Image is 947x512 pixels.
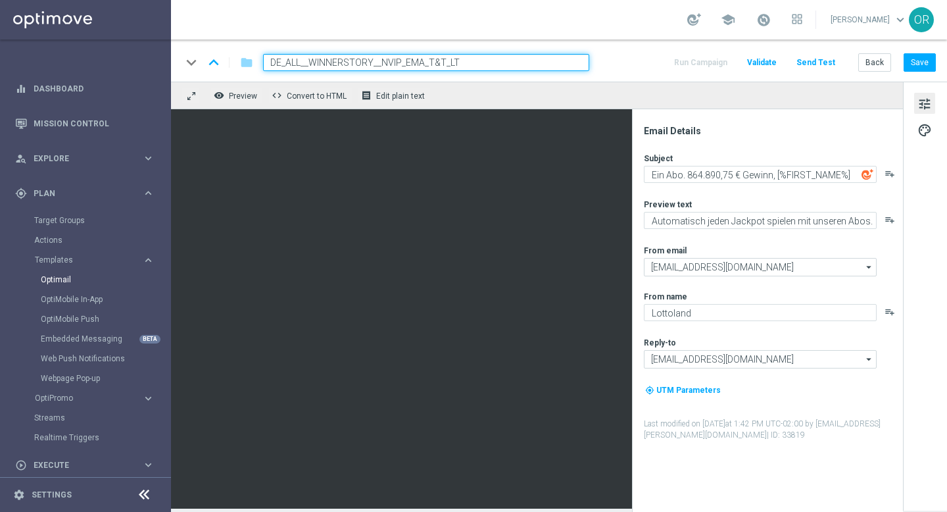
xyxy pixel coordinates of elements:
i: settings [13,489,25,501]
div: Embedded Messaging [41,329,170,349]
div: Execute [15,459,142,471]
div: Streams [34,408,170,428]
span: Execute [34,461,142,469]
a: Dashboard [34,71,155,106]
span: keyboard_arrow_down [893,13,908,27]
div: Templates [35,256,142,264]
div: Optimail [41,270,170,290]
a: OptiMobile Push [41,314,137,324]
span: Plan [34,190,142,197]
span: OptiPromo [35,394,129,402]
label: From email [644,245,687,256]
button: Templates keyboard_arrow_right [34,255,155,265]
div: Realtime Triggers [34,428,170,448]
div: Dashboard [15,71,155,106]
div: Actions [34,230,170,250]
div: Templates [34,250,170,388]
i: play_circle_outline [15,459,27,471]
div: OptiMobile In-App [41,290,170,309]
i: remove_red_eye [214,90,224,101]
span: palette [917,122,932,139]
div: OptiMobile Push [41,309,170,329]
button: playlist_add [885,168,895,179]
a: Target Groups [34,215,137,226]
i: keyboard_arrow_up [204,53,224,72]
button: gps_fixed Plan keyboard_arrow_right [14,188,155,199]
button: Back [858,53,891,72]
i: equalizer [15,83,27,95]
div: BETA [139,335,160,344]
i: keyboard_arrow_right [142,152,155,165]
button: Mission Control [14,118,155,129]
span: school [721,13,735,27]
button: code Convert to HTML [268,87,352,104]
div: OptiPromo [35,394,142,402]
i: keyboard_arrow_right [142,254,155,267]
button: Send Test [794,54,837,72]
a: Optimail [41,274,137,285]
button: Validate [745,54,779,72]
label: Last modified on [DATE] at 1:42 PM UTC-02:00 by [EMAIL_ADDRESS][PERSON_NAME][DOMAIN_NAME] [644,419,902,441]
button: playlist_add [885,215,895,225]
div: OptiPromo [34,388,170,408]
button: folder [239,52,255,73]
div: Target Groups [34,211,170,230]
span: Validate [747,58,777,67]
button: person_search Explore keyboard_arrow_right [14,153,155,164]
label: Reply-to [644,338,676,348]
div: OR [909,7,934,32]
div: Explore [15,153,142,165]
i: keyboard_arrow_right [142,392,155,405]
img: optiGenie.svg [862,168,873,180]
span: code [272,90,282,101]
button: remove_red_eye Preview [210,87,263,104]
span: Templates [35,256,129,264]
input: Enter a unique template name [263,54,589,71]
i: person_search [15,153,27,165]
button: equalizer Dashboard [14,84,155,94]
a: Embedded Messaging [41,334,137,344]
div: Web Push Notifications [41,349,170,369]
span: UTM Parameters [656,386,721,395]
button: OptiPromo keyboard_arrow_right [34,393,155,403]
span: Edit plain text [376,91,425,101]
button: tune [914,93,935,114]
button: playlist_add [885,307,895,317]
a: Realtime Triggers [34,432,137,443]
a: Mission Control [34,106,155,141]
i: keyboard_arrow_right [142,459,155,471]
a: Settings [32,491,72,499]
a: OptiMobile In-App [41,294,137,305]
label: From name [644,292,687,302]
input: Select [644,350,877,369]
button: play_circle_outline Execute keyboard_arrow_right [14,460,155,471]
i: arrow_drop_down [863,351,876,368]
div: Email Details [644,125,902,137]
i: keyboard_arrow_right [142,187,155,199]
div: Mission Control [15,106,155,141]
i: my_location [645,386,654,395]
i: folder [240,55,253,70]
a: Streams [34,413,137,423]
a: Actions [34,235,137,245]
span: Convert to HTML [287,91,347,101]
span: | ID: 33819 [767,430,805,440]
a: Web Push Notifications [41,353,137,364]
span: tune [917,95,932,113]
i: gps_fixed [15,188,27,199]
button: my_location UTM Parameters [644,383,722,397]
label: Subject [644,153,673,164]
i: receipt [361,90,372,101]
span: Preview [229,91,257,101]
span: Explore [34,155,142,163]
button: receipt Edit plain text [358,87,431,104]
a: [PERSON_NAME]keyboard_arrow_down [829,10,909,30]
div: Plan [15,188,142,199]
